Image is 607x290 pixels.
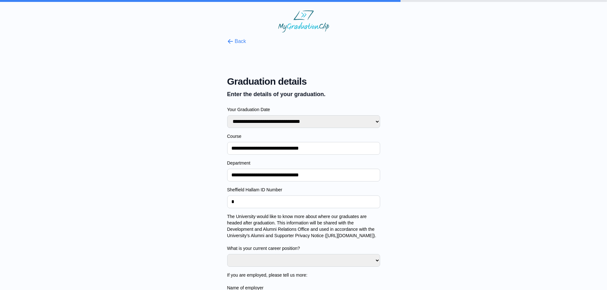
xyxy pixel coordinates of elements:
label: Your Graduation Date [227,106,380,113]
span: Graduation details [227,76,380,87]
label: Department [227,160,380,166]
img: MyGraduationClip [278,10,329,32]
button: Back [227,38,246,45]
label: Sheffield Hallam ID Number [227,187,380,193]
label: Course [227,133,380,139]
label: The University would like to know more about where our graduates are headed after graduation. Thi... [227,213,380,251]
p: Enter the details of your graduation. [227,90,380,99]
